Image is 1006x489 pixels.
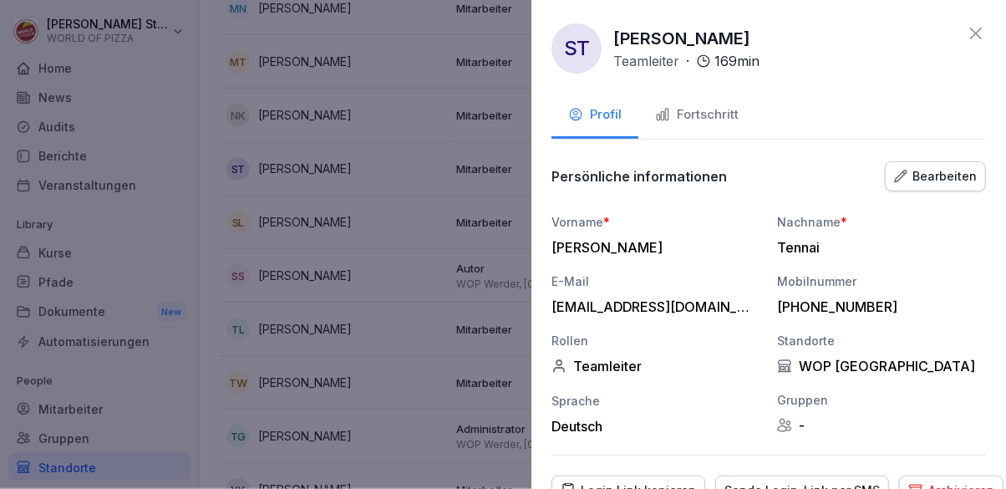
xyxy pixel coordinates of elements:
div: Rollen [551,332,760,349]
button: Profil [551,94,638,139]
div: [EMAIL_ADDRESS][DOMAIN_NAME] [551,298,752,315]
div: E-Mail [551,273,760,290]
p: [PERSON_NAME] [613,26,750,51]
p: Persönliche informationen [551,168,727,185]
div: Profil [568,105,622,125]
div: [PERSON_NAME] [551,239,752,256]
div: Tennai [777,239,978,256]
p: 169 min [714,51,760,71]
div: Nachname [777,213,986,231]
div: Bearbeiten [894,167,977,186]
div: Fortschritt [655,105,739,125]
div: Teamleiter [551,358,760,374]
button: Fortschritt [638,94,755,139]
div: Deutsch [551,418,760,435]
div: ST [551,23,602,74]
div: · [613,51,760,71]
div: WOP [GEOGRAPHIC_DATA] [777,358,986,374]
div: Standorte [777,332,986,349]
div: Sprache [551,392,760,410]
p: Teamleiter [613,51,679,71]
button: Bearbeiten [885,161,986,191]
div: Gruppen [777,391,986,409]
div: Vorname [551,213,760,231]
div: Mobilnummer [777,273,986,290]
div: [PHONE_NUMBER] [777,298,978,315]
div: - [777,417,986,434]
